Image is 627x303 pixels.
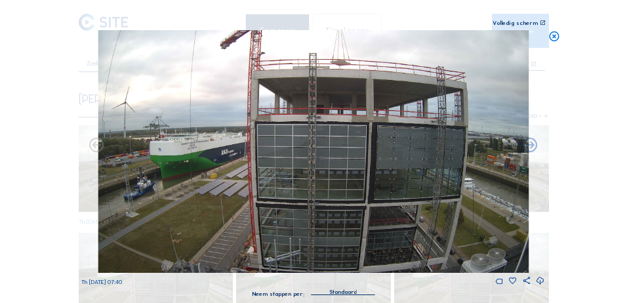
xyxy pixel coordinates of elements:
[98,30,529,273] img: Image
[81,278,122,285] span: Th [DATE] 07:40
[88,136,106,155] i: Forward
[493,20,538,26] div: Volledig scherm
[311,286,375,294] div: Standaard
[521,136,539,155] i: Back
[329,286,357,298] div: Standaard
[252,291,304,296] div: Neem stappen per:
